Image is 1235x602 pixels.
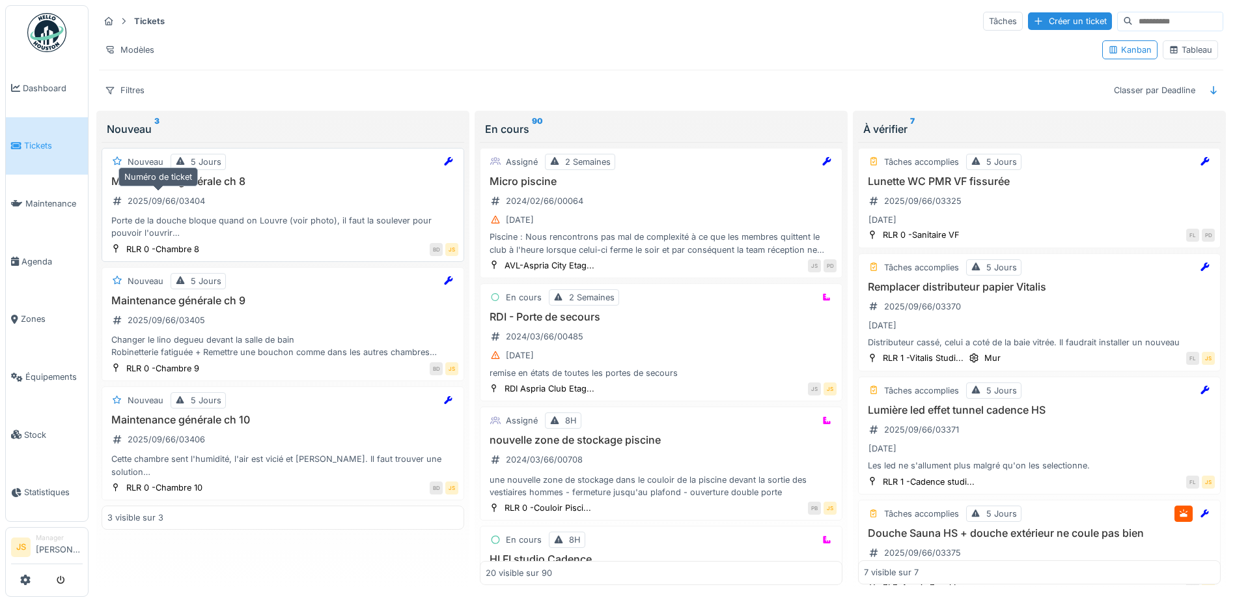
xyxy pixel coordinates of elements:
[569,291,615,304] div: 2 Semaines
[129,15,170,27] strong: Tickets
[11,537,31,557] li: JS
[486,474,837,498] div: une nouvelle zone de stockage dans le couloir de la piscine devant la sortie des vestiaires homme...
[107,214,458,239] div: Porte de la douche bloque quand on Louvre (voir photo), il faut la soulever pour pouvoir l'ouvrir...
[191,394,221,407] div: 5 Jours
[983,12,1023,31] div: Tâches
[910,121,915,137] sup: 7
[107,175,458,188] h3: Maintenance générale ch 8
[486,553,837,566] h3: HI FI studio Cadence
[864,404,1215,416] h3: Lumière led effet tunnel cadence HS
[883,229,960,241] div: RLR 0 -Sanitaire VF
[486,367,837,379] div: remise en états de toutes les portes de secours
[6,406,88,464] a: Stock
[36,533,83,561] li: [PERSON_NAME]
[6,233,88,291] a: Agenda
[99,81,150,100] div: Filtres
[191,156,221,168] div: 5 Jours
[25,197,83,210] span: Maintenance
[23,82,83,94] span: Dashboard
[25,371,83,383] span: Équipements
[126,243,199,255] div: RLR 0 -Chambre 8
[1202,229,1215,242] div: PD
[884,261,959,274] div: Tâches accomplies
[486,231,837,255] div: Piscine : Nous rencontrons pas mal de complexité à ce que les membres quittent le club à l'heure ...
[864,281,1215,293] h3: Remplacer distributeur papier Vitalis
[808,382,821,395] div: JS
[128,433,205,446] div: 2025/09/66/03406
[24,486,83,498] span: Statistiques
[154,121,160,137] sup: 3
[506,214,534,226] div: [DATE]
[486,434,837,446] h3: nouvelle zone de stockage piscine
[506,291,542,304] div: En cours
[808,259,821,272] div: JS
[36,533,83,543] div: Manager
[569,534,581,546] div: 8H
[1028,12,1112,30] div: Créer un ticket
[24,429,83,441] span: Stock
[107,334,458,358] div: Changer le lino degueu devant la salle de bain Robinetterie fatiguée + Remettre une bouchon comme...
[863,121,1215,137] div: À vérifier
[532,121,543,137] sup: 90
[107,294,458,307] h3: Maintenance générale ch 9
[984,352,1001,364] div: Mur
[864,175,1215,188] h3: Lunette WC PMR VF fissurée
[1108,81,1201,100] div: Classer par Deadline
[128,314,205,326] div: 2025/09/66/03405
[430,362,443,375] div: BD
[1186,229,1199,242] div: FL
[430,243,443,256] div: BD
[21,255,83,268] span: Agenda
[505,502,591,514] div: RLR 0 -Couloir Pisci...
[21,313,83,325] span: Zones
[506,414,538,427] div: Assigné
[126,481,202,494] div: RLR 0 -Chambre 10
[128,195,205,207] div: 2025/09/66/03404
[565,156,611,168] div: 2 Semaines
[1186,352,1199,365] div: FL
[884,423,959,436] div: 2025/09/66/03371
[884,156,959,168] div: Tâches accomplies
[884,384,959,397] div: Tâches accomplies
[986,508,1017,520] div: 5 Jours
[486,311,837,323] h3: RDI - Porte de secours
[506,195,583,207] div: 2024/02/66/00064
[445,362,458,375] div: JS
[506,349,534,362] div: [DATE]
[824,259,837,272] div: PD
[808,502,821,515] div: PB
[565,414,577,427] div: 8H
[884,547,961,559] div: 2025/09/66/03375
[1186,476,1199,489] div: FL
[824,382,837,395] div: JS
[6,117,88,175] a: Tickets
[883,352,964,364] div: RLR 1 -Vitalis Studi...
[864,527,1215,539] h3: Douche Sauna HS + douche extérieur ne coule pas bien
[99,40,160,59] div: Modèles
[107,414,458,426] h3: Maintenance générale ch 10
[128,156,163,168] div: Nouveau
[6,464,88,522] a: Statistiques
[11,533,83,564] a: JS Manager[PERSON_NAME]
[505,259,594,272] div: AVL-Aspria City Etag...
[107,121,459,137] div: Nouveau
[6,59,88,117] a: Dashboard
[824,502,837,515] div: JS
[883,476,975,488] div: RLR 1 -Cadence studi...
[191,275,221,287] div: 5 Jours
[884,508,959,520] div: Tâches accomplies
[118,167,198,186] div: Numéro de ticket
[1202,352,1215,365] div: JS
[430,481,443,494] div: BD
[107,453,458,478] div: Cette chambre sent l'humidité, l'air est vicié et [PERSON_NAME]. Il faut trouver une solution Le ...
[24,139,83,152] span: Tickets
[1202,476,1215,489] div: JS
[986,261,1017,274] div: 5 Jours
[884,195,962,207] div: 2025/09/66/03325
[6,348,88,406] a: Équipements
[506,534,542,546] div: En cours
[107,511,163,524] div: 3 visible sur 3
[6,175,88,233] a: Maintenance
[485,121,837,137] div: En cours
[986,156,1017,168] div: 5 Jours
